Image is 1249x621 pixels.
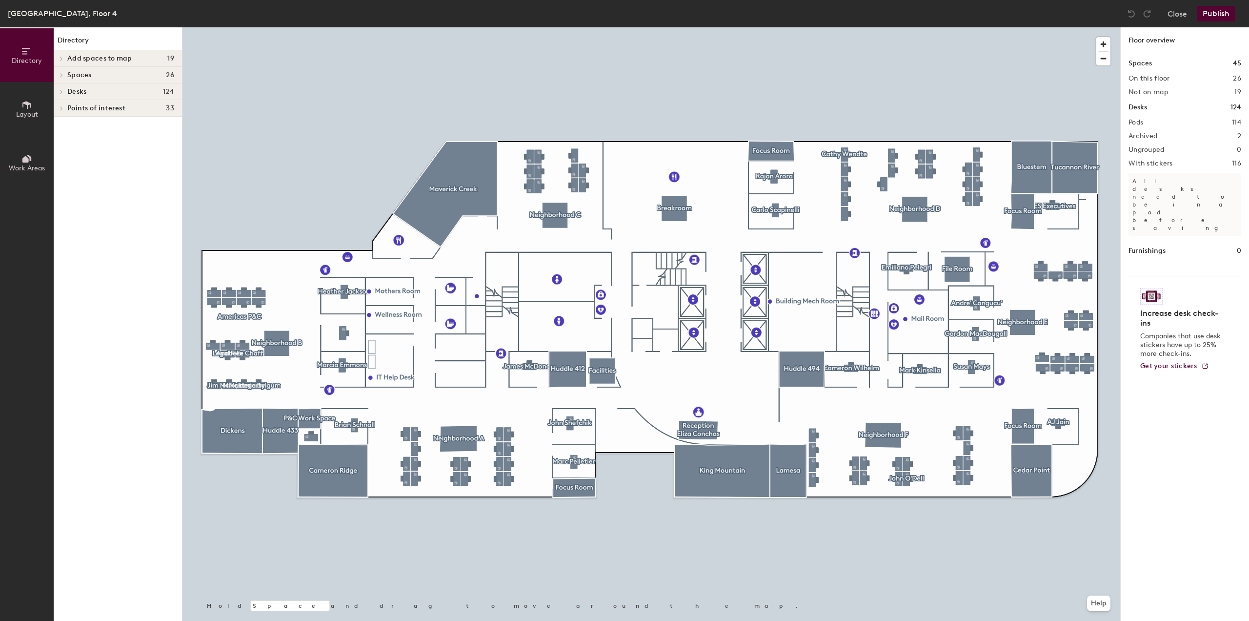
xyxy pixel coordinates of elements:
[54,35,182,50] h1: Directory
[1128,119,1143,126] h2: Pods
[1128,75,1170,83] h2: On this floor
[1128,132,1157,140] h2: Archived
[1234,88,1241,96] h2: 19
[1233,58,1241,69] h1: 45
[1128,160,1173,167] h2: With stickers
[1237,132,1241,140] h2: 2
[1233,75,1241,83] h2: 26
[163,88,174,96] span: 124
[1232,160,1241,167] h2: 116
[67,88,86,96] span: Desks
[1128,246,1166,256] h1: Furnishings
[1121,27,1249,50] h1: Floor overview
[167,55,174,62] span: 19
[166,104,174,112] span: 33
[1140,362,1209,371] a: Get your stickers
[12,57,42,65] span: Directory
[1127,9,1136,19] img: Undo
[1237,146,1241,154] h2: 0
[1232,119,1241,126] h2: 114
[1140,309,1224,328] h4: Increase desk check-ins
[1230,102,1241,113] h1: 124
[16,110,38,119] span: Layout
[8,7,117,20] div: [GEOGRAPHIC_DATA], Floor 4
[1128,173,1241,236] p: All desks need to be in a pod before saving
[67,71,92,79] span: Spaces
[67,55,132,62] span: Add spaces to map
[1128,88,1168,96] h2: Not on map
[9,164,45,172] span: Work Areas
[1128,146,1165,154] h2: Ungrouped
[1128,102,1147,113] h1: Desks
[166,71,174,79] span: 26
[1087,596,1110,611] button: Help
[1140,332,1224,358] p: Companies that use desk stickers have up to 25% more check-ins.
[1237,246,1241,256] h1: 0
[1142,9,1152,19] img: Redo
[1197,6,1235,21] button: Publish
[1140,362,1197,370] span: Get your stickers
[1128,58,1152,69] h1: Spaces
[1168,6,1187,21] button: Close
[1140,288,1163,305] img: Sticker logo
[67,104,125,112] span: Points of interest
